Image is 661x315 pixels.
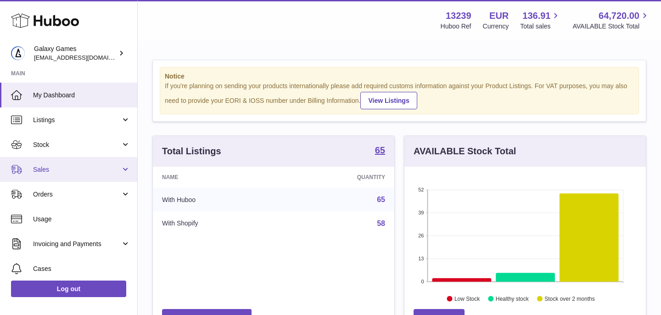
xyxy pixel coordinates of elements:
span: Sales [33,165,121,174]
span: Cases [33,264,130,273]
strong: EUR [489,10,509,22]
a: Log out [11,281,126,297]
div: Currency [483,22,509,31]
text: 26 [418,233,424,238]
span: Stock [33,141,121,149]
span: Listings [33,116,121,124]
text: Healthy stock [496,295,529,302]
span: My Dashboard [33,91,130,100]
span: Usage [33,215,130,224]
span: Total sales [520,22,561,31]
div: If you're planning on sending your products internationally please add required customs informati... [165,82,634,109]
text: 0 [421,279,424,284]
strong: 13239 [446,10,471,22]
span: 64,720.00 [599,10,639,22]
a: View Listings [360,92,417,109]
text: 39 [418,210,424,215]
text: 13 [418,256,424,261]
text: Low Stock [454,295,480,302]
a: 64,720.00 AVAILABLE Stock Total [572,10,650,31]
strong: Notice [165,72,634,81]
h3: AVAILABLE Stock Total [414,145,516,157]
a: 65 [377,196,385,203]
td: With Huboo [153,188,283,212]
a: 58 [377,219,385,227]
text: Stock over 2 months [544,295,594,302]
h3: Total Listings [162,145,221,157]
img: shop@backgammongalaxy.com [11,46,25,60]
span: 136.91 [522,10,550,22]
span: Invoicing and Payments [33,240,121,248]
text: 52 [418,187,424,192]
span: AVAILABLE Stock Total [572,22,650,31]
div: Huboo Ref [441,22,471,31]
strong: 65 [375,146,385,155]
a: 136.91 Total sales [520,10,561,31]
span: Orders [33,190,121,199]
div: Galaxy Games [34,45,117,62]
th: Name [153,167,283,188]
a: 65 [375,146,385,157]
span: [EMAIL_ADDRESS][DOMAIN_NAME] [34,54,135,61]
th: Quantity [283,167,394,188]
td: With Shopify [153,212,283,236]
